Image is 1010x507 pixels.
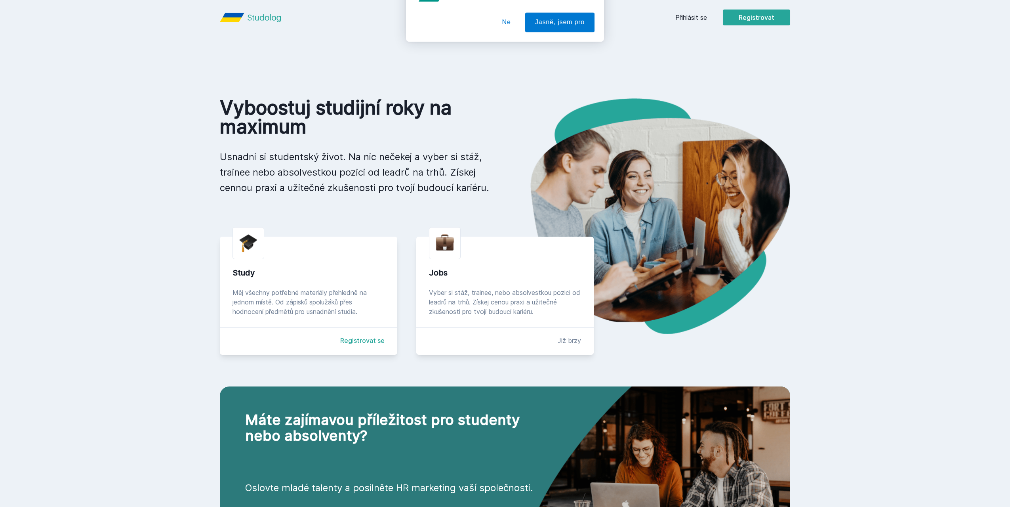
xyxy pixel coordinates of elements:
img: graduation-cap.png [239,234,257,253]
h1: Vyboostuj studijní roky na maximum [220,98,492,136]
p: Oslovte mladé talenty a posilněte HR marketing vaší společnosti. [245,482,549,494]
div: Již brzy [558,336,581,345]
div: Měj všechny potřebné materiály přehledně na jednom místě. Od zápisků spolužáků přes hodnocení pře... [232,288,385,316]
a: Registrovat se [340,336,385,345]
button: Jasně, jsem pro [525,41,595,61]
p: Usnadni si studentský život. Na nic nečekej a vyber si stáž, trainee nebo absolvestkou pozici od ... [220,149,492,195]
img: hero.png [505,98,790,334]
button: Ne [492,41,521,61]
div: Jobs [429,267,581,278]
img: briefcase.png [436,232,454,253]
div: [PERSON_NAME] dostávat tipy ohledně studia, nových testů, hodnocení učitelů a předmětů? [447,10,595,28]
img: notification icon [415,10,447,41]
h2: Máte zajímavou příležitost pro studenty nebo absolventy? [245,412,549,444]
div: Study [232,267,385,278]
div: Vyber si stáž, trainee, nebo absolvestkou pozici od leadrů na trhů. Získej cenou praxi a užitečné... [429,288,581,316]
